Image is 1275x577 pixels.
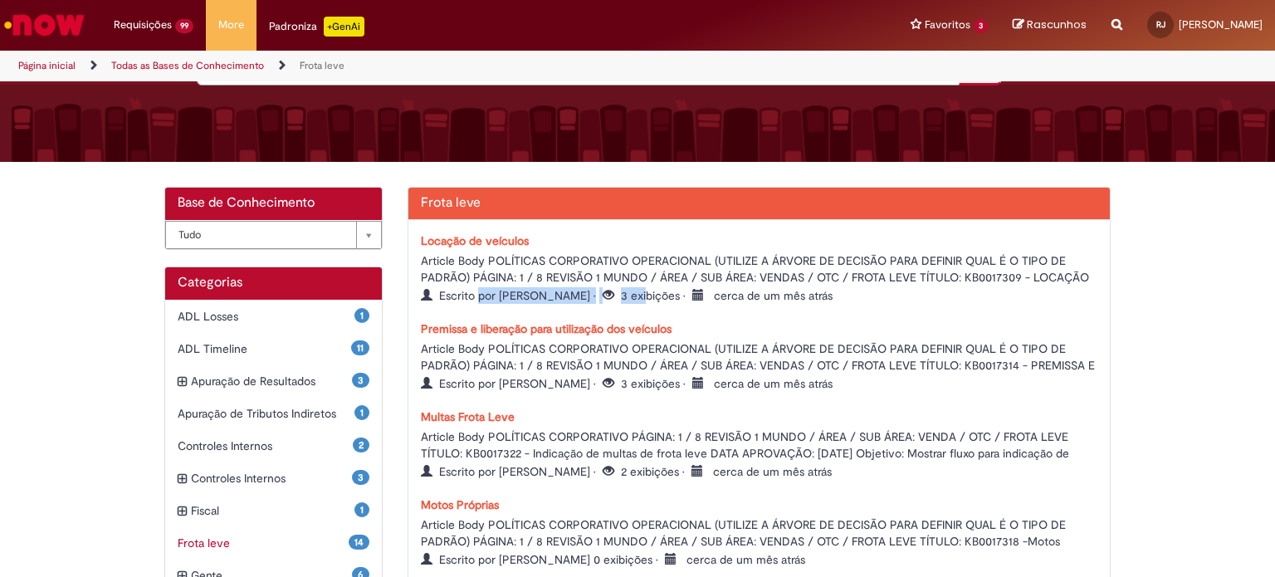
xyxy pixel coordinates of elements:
[714,376,833,391] time: cerca de um mês atrás
[324,17,364,37] p: +GenAi
[175,19,193,33] span: 99
[178,470,187,488] i: expandir categoria Controles Internos
[178,276,369,291] h1: Categorias
[18,59,76,72] a: Página inicial
[165,494,382,527] div: expandir categoria Fiscal 1 Fiscal
[421,337,1098,372] div: Article Body POLÍTICAS CORPORATIVO OPERACIONAL (UTILIZE A ÁRVORE DE DECISÃO PARA DEFINIR QUAL É O
[114,17,172,33] span: Requisições
[1156,19,1165,30] span: RJ
[353,438,369,452] span: 2
[165,332,382,365] div: 11 ADL Timeline
[421,464,832,479] span: Escrito por [PERSON_NAME] 2 exibições
[12,51,838,81] ul: Trilhas de página
[1027,17,1087,32] span: Rascunhos
[191,470,352,487] span: Controles Internos
[349,535,369,550] span: 14
[686,552,805,567] time: cerca de um mês atrás
[165,300,382,333] div: 1 ADL Losses
[421,321,672,336] a: Premissa e liberação para utilização dos veículos
[111,59,264,72] a: Todas as Bases de Conhecimento
[178,373,187,391] i: expandir categoria Apuração de Resultados
[594,376,599,391] span: •
[191,373,352,389] span: Apuração de Resultados
[421,552,805,567] span: Escrito por [PERSON_NAME] 0 exibições
[165,221,382,249] a: Tudo
[421,425,1098,460] div: Article Body POLÍTICAS CORPORATIVO PÁGINA: 1 / 8 REVISÃO 1 MUNDO / ÁREA / SUB
[974,19,988,33] span: 3
[178,222,348,248] span: Tudo
[714,288,833,303] time: cerca de um mês atrás
[421,376,833,391] span: Escrito por [PERSON_NAME] 3 exibições
[178,196,369,211] h2: Base de Conhecimento
[351,340,369,355] span: 11
[354,308,369,323] span: 1
[1013,17,1087,33] a: Rascunhos
[594,288,599,303] span: •
[191,502,354,519] span: Fiscal
[421,288,833,303] span: Escrito por [PERSON_NAME] 3 exibições
[354,405,369,420] span: 1
[165,397,382,430] div: 1 Apuração de Tributos Indiretos
[683,288,689,303] span: •
[421,497,499,512] a: Motos Próprias
[421,513,1098,548] div: Article Body POLÍTICAS CORPORATIVO OPERACIONAL (UTILIZE A ÁRVORE DE DECISÃO PARA DEFINIR QUAL É O
[683,376,689,391] span: •
[354,502,369,517] span: 1
[165,364,382,398] div: expandir categoria Apuração de Resultados 3 Apuração de Resultados
[165,462,382,495] div: expandir categoria Controles Internos 3 Controles Internos
[178,340,351,357] span: ADL Timeline
[165,220,382,249] div: Bases de Conhecimento
[300,59,344,72] a: Frota leve
[352,373,369,388] span: 3
[421,233,529,248] a: Locação de veículos
[352,470,369,485] span: 3
[1179,17,1263,32] span: [PERSON_NAME]
[165,429,382,462] div: 2 Controles Internos
[713,464,832,479] time: cerca de um mês atrás
[925,17,970,33] span: Favoritos
[594,464,599,479] span: •
[218,17,244,33] span: More
[178,308,354,325] span: ADL Losses
[269,17,364,37] div: Padroniza
[682,464,688,479] span: •
[178,535,349,551] span: Frota leve
[178,405,354,422] span: Apuração de Tributos Indiretos
[421,196,1098,211] h2: Frota leve
[656,552,662,567] span: •
[421,409,515,424] a: Multas Frota Leve
[421,249,1098,284] div: Article Body POLÍTICAS CORPORATIVO OPERACIONAL (UTILIZE A ÁRVORE DE DECISÃO PARA DEFINIR QUAL É O
[165,526,382,560] div: 14 Frota leve
[178,502,187,521] i: expandir categoria Fiscal
[2,8,87,42] img: ServiceNow
[178,438,353,454] span: Controles Internos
